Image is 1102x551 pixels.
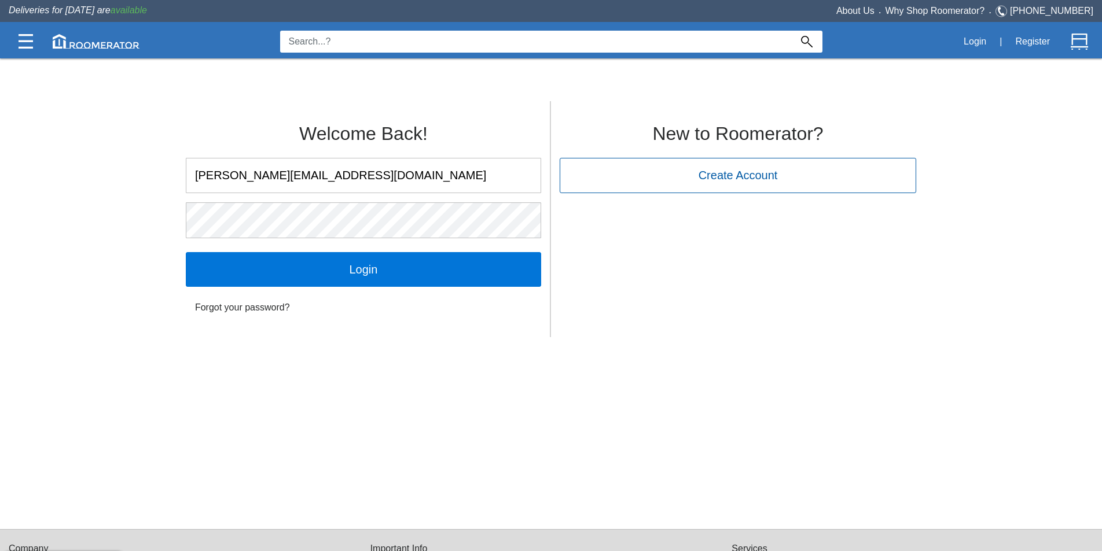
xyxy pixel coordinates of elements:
a: Forgot your password? [186,296,541,319]
img: Search_Icon.svg [801,36,813,47]
span: Deliveries for [DATE] are [9,5,147,15]
input: Search...? [280,31,791,53]
a: [PHONE_NUMBER] [1010,6,1093,16]
h2: Welcome Back! [186,124,541,144]
button: Login [957,29,993,54]
button: Create Account [560,158,916,193]
span: • [985,10,996,15]
input: Email [186,158,541,193]
h2: New to Roomerator? [560,124,916,144]
img: Cart.svg [1071,33,1088,50]
img: Telephone.svg [996,4,1010,19]
img: roomerator-logo.svg [53,34,139,49]
a: Why Shop Roomerator? [886,6,985,16]
button: Register [1009,29,1056,54]
span: available [111,5,147,15]
input: Login [186,252,541,287]
span: • [875,10,886,15]
img: Categories.svg [19,34,33,49]
div: | [993,29,1009,54]
a: About Us [836,6,875,16]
